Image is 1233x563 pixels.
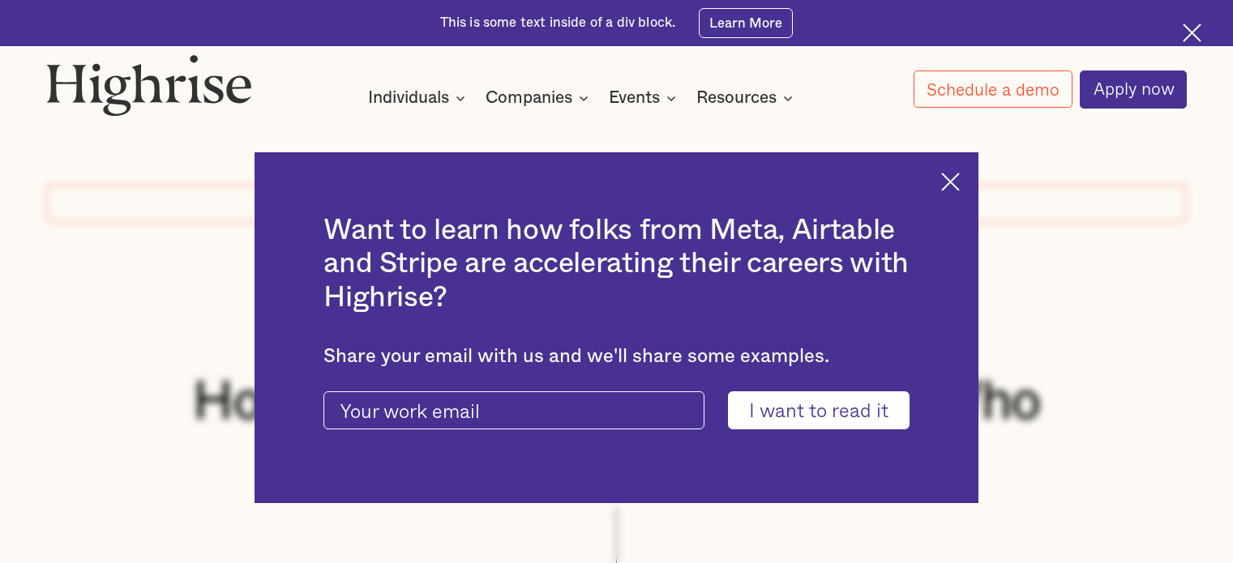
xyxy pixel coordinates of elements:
a: Schedule a demo [914,70,1072,108]
h2: Want to learn how folks from Meta, Airtable and Stripe are accelerating their careers with Highrise? [323,214,909,314]
div: Share your email with us and we'll share some examples. [323,345,909,368]
form: current-ascender-blog-article-modal-form [323,391,909,430]
img: Highrise logo [46,54,252,117]
a: Apply now [1080,70,1187,109]
div: Events [609,88,681,108]
div: Companies [486,88,572,108]
img: Cross icon [1183,23,1201,42]
input: Your work email [323,391,704,430]
div: Companies [486,88,593,108]
div: Resources [696,88,777,108]
div: Individuals [368,88,470,108]
input: I want to read it [728,391,910,430]
div: Resources [696,88,798,108]
div: This is some text inside of a div block. [440,14,676,32]
div: Individuals [368,88,449,108]
a: Learn More [699,8,794,37]
div: Events [609,88,660,108]
img: Cross icon [941,173,960,191]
